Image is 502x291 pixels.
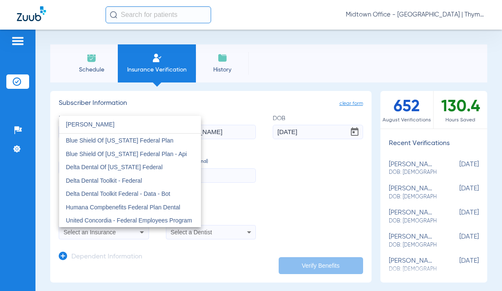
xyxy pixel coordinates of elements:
span: Delta Dental Of [US_STATE] Federal [66,164,163,170]
input: dropdown search [59,116,201,133]
span: Blue Shield Of [US_STATE] Federal Plan - Api [66,151,187,157]
span: Delta Dental Toolkit - Federal [66,177,142,184]
span: Delta Dental Toolkit Federal - Data - Bot [66,190,170,197]
span: Blue Shield Of [US_STATE] Federal Plan [66,137,174,144]
span: United Concordia - Federal Employees Program [66,217,192,224]
span: Humana Compbenefits Federal Plan Dental [66,204,180,211]
iframe: Chat Widget [460,250,502,291]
